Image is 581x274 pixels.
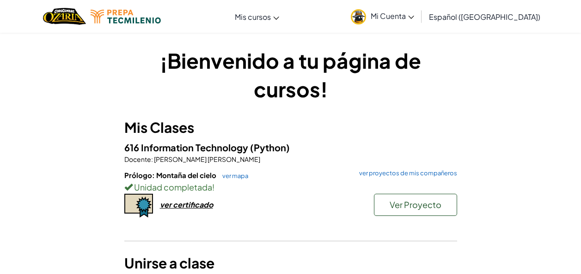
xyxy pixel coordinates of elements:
img: certificate-icon.png [124,194,153,218]
img: Tecmilenio logo [91,10,161,24]
span: Docente [124,155,151,163]
a: Mis cursos [230,4,284,29]
span: Prólogo: Montaña del cielo [124,171,218,179]
span: Mis cursos [235,12,271,22]
span: Español ([GEOGRAPHIC_DATA]) [429,12,540,22]
a: ver proyectos de mis compañeros [355,170,457,176]
span: Ver Proyecto [390,199,441,210]
a: ver mapa [218,172,248,179]
span: Mi Cuenta [371,11,414,21]
span: [PERSON_NAME] [PERSON_NAME] [153,155,260,163]
a: Español ([GEOGRAPHIC_DATA]) [424,4,545,29]
h1: ¡Bienvenido a tu página de cursos! [124,46,457,103]
div: ver certificado [160,200,213,209]
h3: Mis Clases [124,117,457,138]
a: Ozaria by CodeCombat logo [43,7,86,26]
span: (Python) [250,142,290,153]
span: 616 Information Technology [124,142,250,153]
img: Home [43,7,86,26]
span: ! [212,182,214,192]
a: Mi Cuenta [346,2,419,31]
a: ver certificado [124,200,213,209]
h3: Unirse a clase [124,253,457,274]
span: : [151,155,153,163]
img: avatar [351,9,366,24]
button: Ver Proyecto [374,194,457,216]
span: Unidad completada [133,182,212,192]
